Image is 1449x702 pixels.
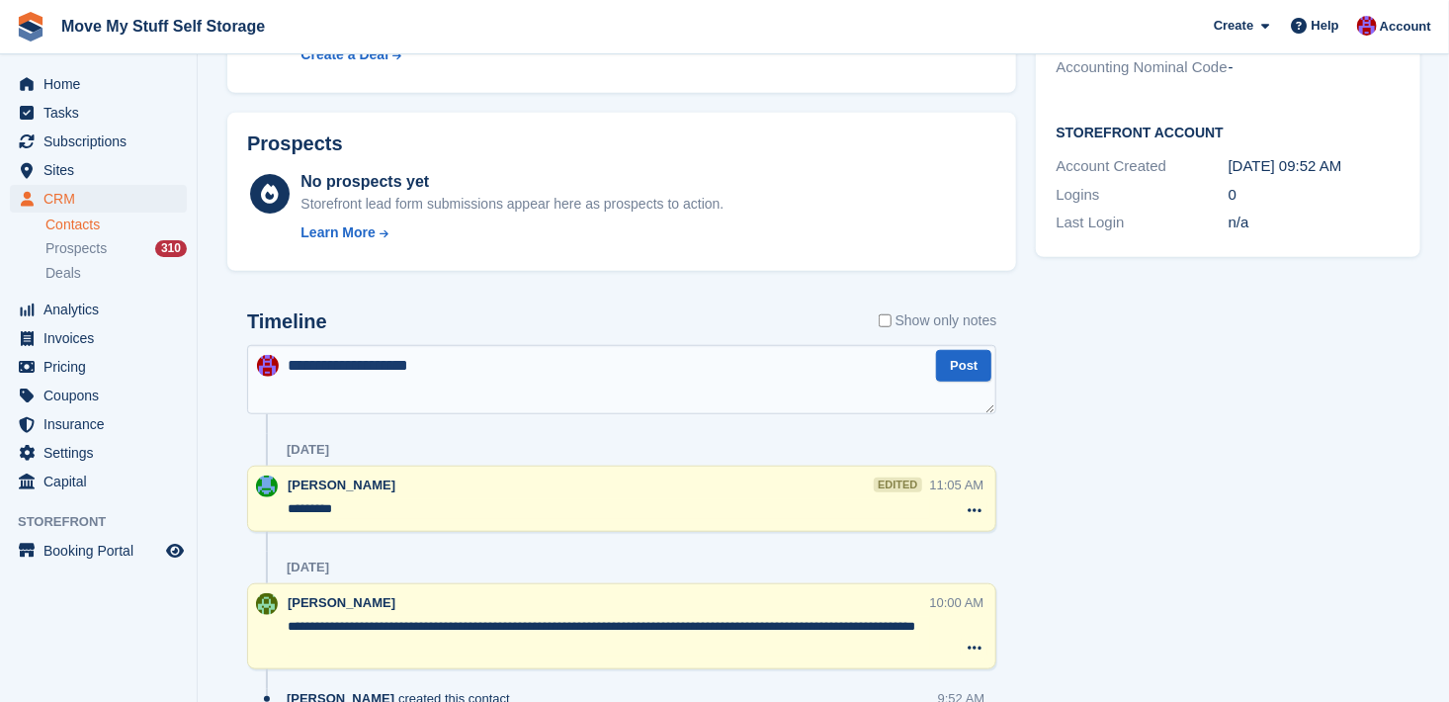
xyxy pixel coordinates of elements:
[936,350,991,383] button: Post
[43,537,162,565] span: Booking Portal
[10,156,187,184] a: menu
[10,537,187,565] a: menu
[45,238,187,259] a: Prospects 310
[1056,56,1228,79] div: Accounting Nominal Code
[45,216,187,234] a: Contacts
[1357,16,1377,36] img: Carrie Machin
[43,353,162,381] span: Pricing
[257,355,279,377] img: Carrie Machin
[10,439,187,467] a: menu
[1229,56,1401,79] div: -
[10,70,187,98] a: menu
[300,222,375,243] div: Learn More
[155,240,187,257] div: 310
[300,194,724,215] div: Storefront lead form submissions appear here as prospects to action.
[43,128,162,155] span: Subscriptions
[43,468,162,495] span: Capital
[1214,16,1253,36] span: Create
[1056,122,1401,141] h2: Storefront Account
[10,99,187,127] a: menu
[53,10,273,43] a: Move My Stuff Self Storage
[287,560,329,575] div: [DATE]
[43,296,162,323] span: Analytics
[287,442,329,458] div: [DATE]
[256,593,278,615] img: Joel Booth
[43,156,162,184] span: Sites
[10,382,187,409] a: menu
[300,44,388,65] div: Create a Deal
[45,239,107,258] span: Prospects
[43,410,162,438] span: Insurance
[16,12,45,42] img: stora-icon-8386f47178a22dfd0bd8f6a31ec36ba5ce8667c1dd55bd0f319d3a0aa187defe.svg
[43,70,162,98] span: Home
[163,539,187,563] a: Preview store
[10,128,187,155] a: menu
[43,439,162,467] span: Settings
[879,310,892,331] input: Show only notes
[10,324,187,352] a: menu
[1229,184,1401,207] div: 0
[43,382,162,409] span: Coupons
[43,324,162,352] span: Invoices
[247,132,343,155] h2: Prospects
[10,296,187,323] a: menu
[1056,155,1228,178] div: Account Created
[930,593,984,612] div: 10:00 AM
[300,222,724,243] a: Learn More
[930,476,984,494] div: 11:05 AM
[879,310,997,331] label: Show only notes
[288,595,395,610] span: [PERSON_NAME]
[1229,155,1401,178] div: [DATE] 09:52 AM
[43,99,162,127] span: Tasks
[10,353,187,381] a: menu
[1380,17,1431,37] span: Account
[1056,212,1228,234] div: Last Login
[45,264,81,283] span: Deals
[1056,184,1228,207] div: Logins
[10,468,187,495] a: menu
[10,185,187,213] a: menu
[18,512,197,532] span: Storefront
[45,263,187,284] a: Deals
[43,185,162,213] span: CRM
[874,478,921,492] div: edited
[300,44,715,65] a: Create a Deal
[1312,16,1339,36] span: Help
[10,410,187,438] a: menu
[247,310,327,333] h2: Timeline
[300,170,724,194] div: No prospects yet
[288,478,395,492] span: [PERSON_NAME]
[256,476,278,497] img: Dan
[1229,212,1401,234] div: n/a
